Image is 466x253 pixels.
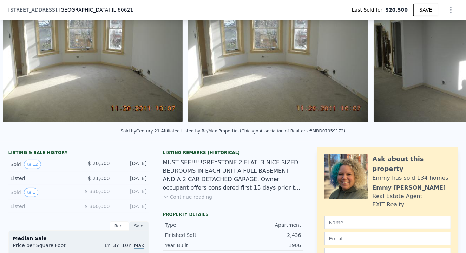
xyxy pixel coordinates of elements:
[8,6,57,13] span: [STREET_ADDRESS]
[85,204,110,209] span: $ 360,000
[11,175,73,182] div: Listed
[122,242,131,248] span: 10Y
[385,6,408,13] span: $20,500
[110,221,129,231] div: Rent
[373,174,448,182] div: Emmy has sold 134 homes
[373,184,446,192] div: Emmy [PERSON_NAME]
[163,193,212,200] button: Continue reading
[165,232,233,239] div: Finished Sqft
[233,242,301,249] div: 1906
[134,242,144,249] span: Max
[373,192,423,200] div: Real Estate Agent
[116,188,147,197] div: [DATE]
[88,176,110,181] span: $ 21,000
[57,6,133,13] span: , [GEOGRAPHIC_DATA]
[129,221,149,231] div: Sale
[120,129,181,134] div: Sold by Century 21 Affiliated .
[373,200,405,209] div: EXIT Realty
[163,158,303,192] div: MUST SEE!!!!!GREYSTONE 2 FLAT, 3 NICE SIZED BEDROOMS IN EACH UNIT A FULL BASEMENT AND A 2 CAR DET...
[324,232,451,245] input: Email
[163,150,303,156] div: Listing Remarks (Historical)
[13,235,144,242] div: Median Sale
[181,129,346,134] div: Listed by Re/Max Properties (Chicago Association of Realtors #MRD07959172)
[352,6,386,13] span: Last Sold for
[116,175,147,182] div: [DATE]
[24,160,41,169] button: View historical data
[165,242,233,249] div: Year Built
[24,188,39,197] button: View historical data
[413,4,438,16] button: SAVE
[165,221,233,228] div: Type
[11,188,73,197] div: Sold
[11,160,73,169] div: Sold
[233,232,301,239] div: 2,436
[233,221,301,228] div: Apartment
[85,189,110,194] span: $ 330,000
[11,203,73,210] div: Listed
[13,242,79,253] div: Price per Square Foot
[88,160,110,166] span: $ 20,500
[116,203,147,210] div: [DATE]
[104,242,110,248] span: 1Y
[373,154,451,174] div: Ask about this property
[116,160,147,169] div: [DATE]
[113,242,119,248] span: 3Y
[444,3,458,17] button: Show Options
[8,150,149,157] div: LISTING & SALE HISTORY
[324,216,451,229] input: Name
[163,212,303,217] div: Property details
[110,7,133,13] span: , IL 60621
